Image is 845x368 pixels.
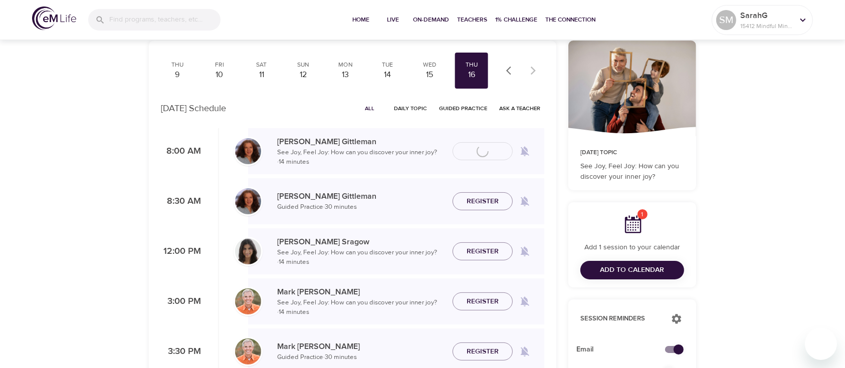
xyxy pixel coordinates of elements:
[513,239,537,263] span: Remind me when a class goes live every Thursday at 12:00 PM
[580,242,684,253] p: Add 1 session to your calendar
[277,236,445,248] p: [PERSON_NAME] Sragow
[495,15,537,25] span: 1% Challenge
[390,101,431,116] button: Daily Topic
[417,61,442,69] div: Wed
[235,188,261,214] img: Cindy2%20031422%20blue%20filter%20hi-res.jpg
[207,69,232,81] div: 10
[333,69,358,81] div: 13
[580,314,661,324] p: Session Reminders
[394,104,427,113] span: Daily Topic
[161,295,201,308] p: 3:00 PM
[354,101,386,116] button: All
[277,286,445,298] p: Mark [PERSON_NAME]
[161,345,201,358] p: 3:30 PM
[375,61,400,69] div: Tue
[467,295,499,308] span: Register
[513,139,537,163] span: Remind me when a class goes live every Thursday at 8:00 AM
[495,101,544,116] button: Ask a Teacher
[417,69,442,81] div: 15
[235,338,261,364] img: Mark_Pirtle-min.jpg
[716,10,736,30] div: SM
[291,61,316,69] div: Sun
[545,15,595,25] span: The Connection
[165,69,190,81] div: 9
[467,245,499,258] span: Register
[235,238,261,264] img: Lara_Sragow-min.jpg
[413,15,449,25] span: On-Demand
[109,9,221,31] input: Find programs, teachers, etc...
[161,245,201,258] p: 12:00 PM
[513,289,537,313] span: Remind me when a class goes live every Thursday at 3:00 PM
[349,15,373,25] span: Home
[235,288,261,314] img: Mark_Pirtle-min.jpg
[638,209,648,219] span: 1
[165,61,190,69] div: Thu
[235,138,261,164] img: Cindy2%20031422%20blue%20filter%20hi-res.jpg
[277,190,445,202] p: [PERSON_NAME] Gittleman
[333,61,358,69] div: Mon
[453,192,513,211] button: Register
[580,261,684,279] button: Add to Calendar
[435,101,491,116] button: Guided Practice
[805,328,837,360] iframe: Button to launch messaging window
[459,69,484,81] div: 16
[600,264,665,276] span: Add to Calendar
[467,195,499,208] span: Register
[277,340,445,352] p: Mark [PERSON_NAME]
[467,345,499,358] span: Register
[453,292,513,311] button: Register
[381,15,405,25] span: Live
[277,352,445,362] p: Guided Practice · 30 minutes
[358,104,382,113] span: All
[277,298,445,317] p: See Joy, Feel Joy: How can you discover your inner joy? · 14 minutes
[277,148,445,167] p: See Joy, Feel Joy: How can you discover your inner joy? · 14 minutes
[277,202,445,212] p: Guided Practice · 30 minutes
[740,10,793,22] p: SarahG
[291,69,316,81] div: 12
[161,145,201,158] p: 8:00 AM
[249,61,274,69] div: Sat
[161,195,201,208] p: 8:30 AM
[513,339,537,363] span: Remind me when a class goes live every Thursday at 3:30 PM
[375,69,400,81] div: 14
[277,248,445,267] p: See Joy, Feel Joy: How can you discover your inner joy? · 14 minutes
[249,69,274,81] div: 11
[457,15,487,25] span: Teachers
[453,342,513,361] button: Register
[453,242,513,261] button: Register
[740,22,793,31] p: 15412 Mindful Minutes
[207,61,232,69] div: Fri
[161,102,226,115] p: [DATE] Schedule
[499,104,540,113] span: Ask a Teacher
[459,61,484,69] div: Thu
[576,344,672,355] span: Email
[277,136,445,148] p: [PERSON_NAME] Gittleman
[580,148,684,157] p: [DATE] Topic
[580,161,684,182] p: See Joy, Feel Joy: How can you discover your inner joy?
[32,7,76,30] img: logo
[439,104,487,113] span: Guided Practice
